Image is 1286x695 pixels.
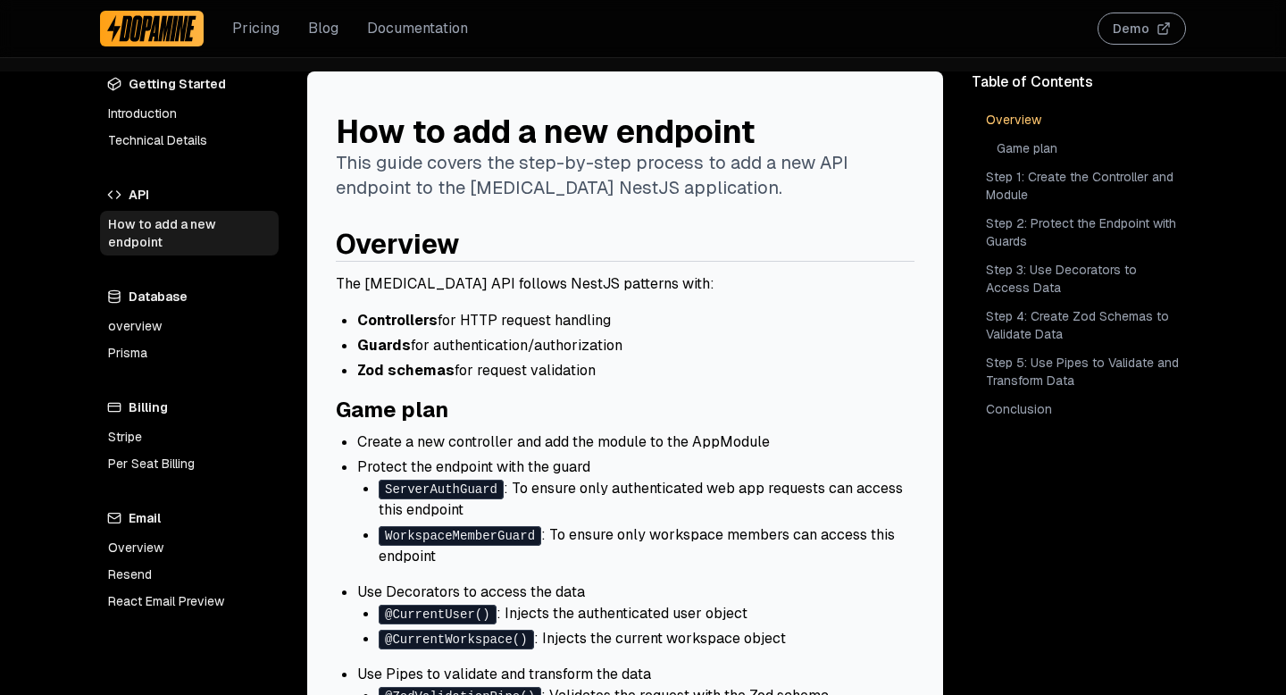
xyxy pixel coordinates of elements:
a: Stripe [100,423,279,450]
a: Blog [308,18,338,39]
li: : To ensure only authenticated web app requests can access this endpoint [379,478,914,521]
h4: API [100,182,279,207]
a: Introduction [100,100,279,127]
p: The [MEDICAL_DATA] API follows NestJS patterns with: [336,272,914,296]
strong: Zod schemas [357,361,455,380]
button: Demo [1098,13,1186,45]
h4: Database [100,284,279,309]
p: This guide covers the step-by-step process to add a new API endpoint to the [MEDICAL_DATA] NestJS... [336,150,914,200]
a: Documentation [367,18,468,39]
a: Overview [336,227,459,262]
strong: Guards [357,336,411,355]
a: Step 5: Use Pipes to Validate and Transform Data [982,350,1186,393]
img: Dopamine [107,14,196,43]
li: for HTTP request handling [357,310,914,331]
a: Game plan [336,396,448,423]
a: Step 2: Protect the Endpoint with Guards [982,211,1186,254]
li: : Injects the current workspace object [379,628,914,649]
li: Protect the endpoint with the guard [357,456,914,567]
a: overview [100,313,279,339]
h1: How to add a new endpoint [336,114,914,150]
a: Step 4: Create Zod Schemas to Validate Data [982,304,1186,347]
li: for request validation [357,360,914,381]
a: Dopamine [100,11,204,46]
h4: Billing [100,395,279,420]
a: Conclusion [982,397,1186,422]
a: Game plan [993,136,1186,161]
a: Technical Details [100,127,279,154]
a: Resend [100,561,279,588]
a: Per Seat Billing [100,450,279,477]
li: for authentication/authorization [357,335,914,356]
a: React Email Preview [100,588,279,615]
a: Prisma [100,339,279,366]
div: Table of Contents [972,71,1186,93]
h4: Getting Started [100,71,279,96]
a: Pricing [232,18,280,39]
li: Use Decorators to access the data [357,582,914,649]
li: : To ensure only workspace members can access this endpoint [379,524,914,567]
code: @CurrentUser() [379,605,497,624]
a: Overview [100,534,279,561]
a: Step 1: Create the Controller and Module [982,164,1186,207]
a: Overview [982,107,1186,132]
li: Create a new controller and add the module to the AppModule [357,431,914,453]
strong: Controllers [357,311,438,330]
h4: Email [100,506,279,531]
code: WorkspaceMemberGuard [379,526,541,546]
code: ServerAuthGuard [379,480,504,499]
a: How to add a new endpoint [100,211,279,255]
code: @CurrentWorkspace() [379,630,534,649]
a: Step 3: Use Decorators to Access Data [982,257,1186,300]
li: : Injects the authenticated user object [379,603,914,624]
